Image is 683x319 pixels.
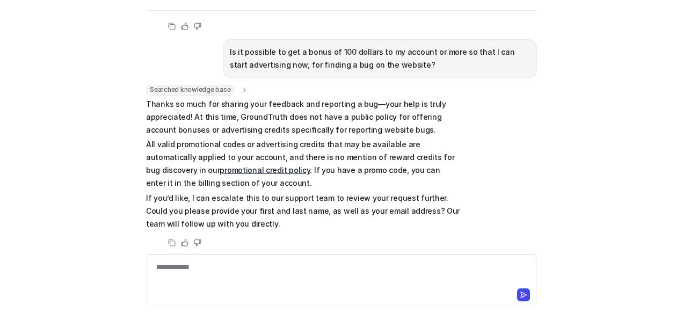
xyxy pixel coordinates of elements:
[230,46,530,71] p: Is it possible to get a bonus of 100 dollars to my account or more so that I can start advertisin...
[220,165,310,175] a: promotional credit policy
[146,192,460,230] p: If you’d like, I can escalate this to our support team to review your request further. Could you ...
[146,98,460,136] p: Thanks so much for sharing your feedback and reporting a bug—your help is truly appreciated! At t...
[146,85,234,96] span: Searched knowledge base
[146,138,460,190] p: All valid promotional codes or advertising credits that may be available are automatically applie...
